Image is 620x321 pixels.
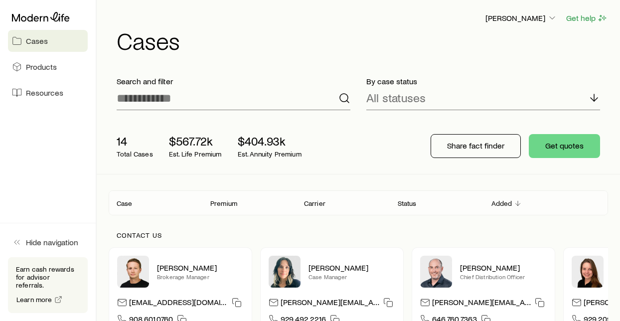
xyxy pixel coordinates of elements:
p: [PERSON_NAME][EMAIL_ADDRESS][DOMAIN_NAME] [281,297,379,311]
p: $404.93k [238,134,302,148]
p: [PERSON_NAME] [157,263,244,273]
button: [PERSON_NAME] [485,12,558,24]
p: Chief Distribution Officer [460,273,547,281]
p: $567.72k [169,134,222,148]
span: Learn more [16,296,52,303]
div: Client cases [109,190,608,215]
p: [PERSON_NAME] [460,263,547,273]
span: Hide navigation [26,237,78,247]
img: Rich Loeffler [117,256,149,288]
img: Dan Pierson [420,256,452,288]
h1: Cases [117,28,608,52]
a: Resources [8,82,88,104]
span: Resources [26,88,63,98]
p: [EMAIL_ADDRESS][DOMAIN_NAME] [129,297,228,311]
p: [PERSON_NAME] [309,263,395,273]
p: Earn cash rewards for advisor referrals. [16,265,80,289]
p: Search and filter [117,76,350,86]
p: Carrier [304,199,325,207]
p: Contact us [117,231,600,239]
p: Est. Life Premium [169,150,222,158]
button: Get help [566,12,608,24]
p: Case [117,199,133,207]
p: Case Manager [309,273,395,281]
p: Premium [210,199,237,207]
button: Get quotes [529,134,600,158]
div: Earn cash rewards for advisor referrals.Learn more [8,257,88,313]
a: Products [8,56,88,78]
p: Brokerage Manager [157,273,244,281]
button: Hide navigation [8,231,88,253]
span: Cases [26,36,48,46]
p: By case status [366,76,600,86]
img: Ellen Wall [572,256,604,288]
p: All statuses [366,91,426,105]
button: Share fact finder [431,134,521,158]
p: Share fact finder [447,141,504,151]
p: 14 [117,134,153,148]
p: Est. Annuity Premium [238,150,302,158]
p: Total Cases [117,150,153,158]
p: Added [491,199,512,207]
span: Products [26,62,57,72]
p: [PERSON_NAME][EMAIL_ADDRESS][DOMAIN_NAME] [432,297,531,311]
p: [PERSON_NAME] [485,13,557,23]
p: Status [398,199,417,207]
a: Cases [8,30,88,52]
img: Lisette Vega [269,256,301,288]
